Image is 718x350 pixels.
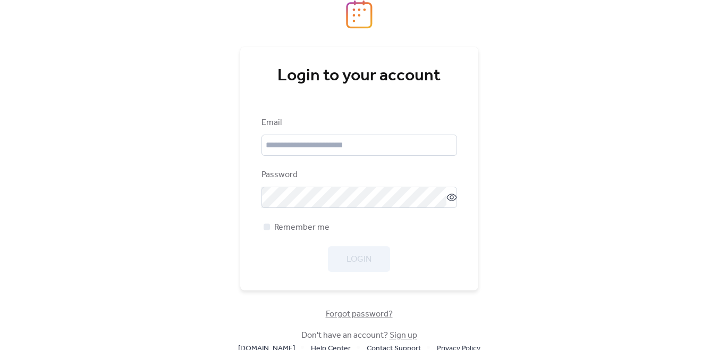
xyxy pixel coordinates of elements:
[326,311,393,317] a: Forgot password?
[301,329,417,342] span: Don't have an account?
[326,308,393,321] span: Forgot password?
[274,221,330,234] span: Remember me
[261,169,455,181] div: Password
[390,327,417,344] a: Sign up
[261,65,457,87] div: Login to your account
[261,116,455,129] div: Email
